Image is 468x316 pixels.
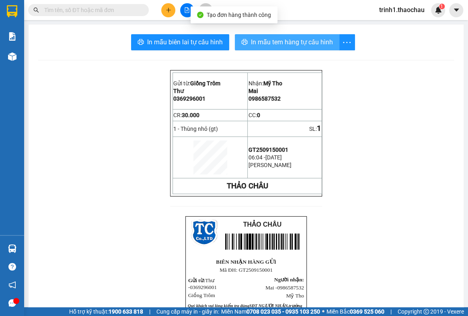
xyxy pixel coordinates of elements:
span: Mã ĐH: GT2509150001 [220,267,273,273]
span: | [149,307,150,316]
img: icon-new-feature [435,6,442,14]
strong: 1900 633 818 [109,308,143,315]
strong: THẢO CHÂU [227,182,268,190]
span: Quý khách vui lòng kiểm tra đúng trường hợp sai SĐT nhà xe không chịu trách nhiệm nếu... [188,304,302,315]
span: 1 [440,4,443,9]
span: [DATE] [265,154,281,161]
span: 1 [317,124,321,133]
img: warehouse-icon [8,52,16,61]
span: SL: [309,126,317,132]
button: printerIn mẫu tem hàng tự cấu hình [235,34,339,50]
img: warehouse-icon [8,244,16,253]
button: caret-down [449,3,463,17]
span: 30.000 [182,112,199,118]
p: Nhận: [248,80,321,87]
span: 0369296001 [190,284,217,290]
span: search [33,7,39,13]
span: SĐT NGƯỜI NHẬN, [249,304,289,308]
span: more [339,37,355,48]
span: printer [241,39,248,46]
span: question-circle [8,263,16,271]
span: In mẫu tem hàng tự cấu hình [251,37,333,47]
span: Miền Nam [221,307,320,316]
sup: 1 [439,4,445,9]
span: Mai - [265,285,304,291]
span: GT2509150001 [248,147,288,153]
td: CC: [248,109,322,121]
span: Thư [173,88,184,94]
span: ⚪️ [322,310,324,313]
span: Thư - [188,277,217,290]
span: 06:04 - [248,154,265,161]
img: logo-vxr [7,5,17,17]
button: plus [161,3,175,17]
button: more [339,34,355,50]
span: Cung cấp máy in - giấy in: [156,307,219,316]
span: Mỹ Tho [286,293,304,299]
img: logo [191,219,218,246]
strong: 0708 023 035 - 0935 103 250 [246,308,320,315]
span: Người nhận: [274,277,304,283]
span: check-circle [197,12,203,18]
span: THẢO CHÂU [243,221,281,228]
span: message [8,299,16,307]
span: 0369296001 [173,95,205,102]
p: Gửi từ: [173,80,247,87]
span: Mai [248,88,258,94]
span: [PERSON_NAME] [248,162,291,168]
img: solution-icon [8,32,16,41]
span: Giồng Trôm [188,292,215,298]
strong: BIÊN NHẬN HÀNG GỬI [216,259,276,265]
span: file-add [184,7,190,13]
button: file-add [180,3,194,17]
span: Tạo đơn hàng thành công [207,12,271,18]
span: 0 [257,112,260,118]
span: 0986587532 [248,95,280,102]
span: copyright [423,309,429,314]
span: Miền Bắc [326,307,384,316]
span: In mẫu biên lai tự cấu hình [147,37,223,47]
span: trinh1.thaochau [373,5,431,15]
span: Giồng Trôm [190,80,220,87]
td: CR: [173,109,248,121]
span: Gửi từ: [188,277,205,283]
button: aim [199,3,213,17]
span: Hỗ trợ kỹ thuật: [69,307,143,316]
span: notification [8,281,16,289]
strong: 0369 525 060 [350,308,384,315]
span: 1 - Thùng nhỏ (gt) [173,126,218,132]
button: printerIn mẫu biên lai tự cấu hình [131,34,229,50]
span: Mỹ Tho [263,80,282,87]
input: Tìm tên, số ĐT hoặc mã đơn [44,6,139,14]
span: caret-down [453,6,460,14]
span: plus [166,7,171,13]
span: 0986587532 [277,285,304,291]
span: | [390,307,392,316]
span: printer [138,39,144,46]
